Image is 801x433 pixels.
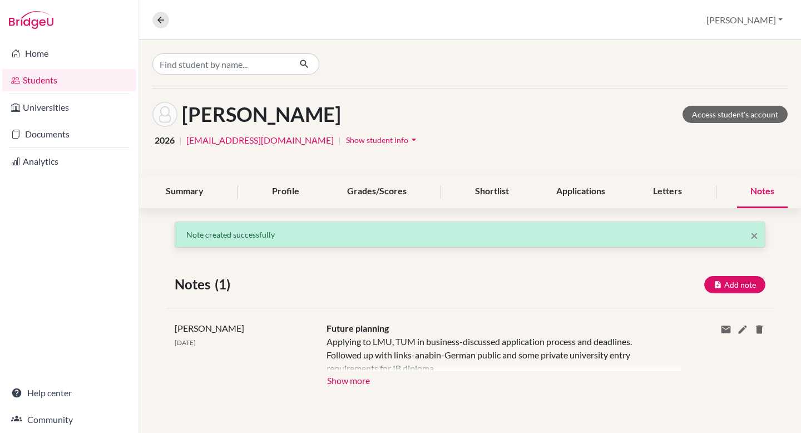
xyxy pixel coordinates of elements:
[2,96,136,119] a: Universities
[9,11,53,29] img: Bridge-U
[152,53,290,75] input: Find student by name...
[2,69,136,91] a: Students
[186,229,754,240] p: Note created successfully
[215,274,235,294] span: (1)
[2,409,136,431] a: Community
[327,323,389,333] span: Future planning
[2,42,136,65] a: Home
[345,131,420,149] button: Show student infoarrow_drop_down
[338,134,341,147] span: |
[704,276,765,293] button: Add note
[334,175,420,208] div: Grades/Scores
[179,134,182,147] span: |
[543,175,619,208] div: Applications
[259,175,313,208] div: Profile
[2,150,136,173] a: Analytics
[750,227,758,243] span: ×
[327,371,370,388] button: Show more
[152,175,217,208] div: Summary
[346,135,408,145] span: Show student info
[155,134,175,147] span: 2026
[152,102,177,127] img: Amelie Berger's avatar
[750,229,758,242] button: Close
[186,134,334,147] a: [EMAIL_ADDRESS][DOMAIN_NAME]
[327,335,664,371] div: Applying to LMU, TUM in business-discussed application process and deadlines. Followed up with li...
[2,123,136,145] a: Documents
[175,338,196,347] span: [DATE]
[640,175,695,208] div: Letters
[683,106,788,123] a: Access student's account
[2,382,136,404] a: Help center
[408,134,419,145] i: arrow_drop_down
[175,274,215,294] span: Notes
[182,102,341,126] h1: [PERSON_NAME]
[462,175,522,208] div: Shortlist
[701,9,788,31] button: [PERSON_NAME]
[737,175,788,208] div: Notes
[175,323,244,333] span: [PERSON_NAME]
